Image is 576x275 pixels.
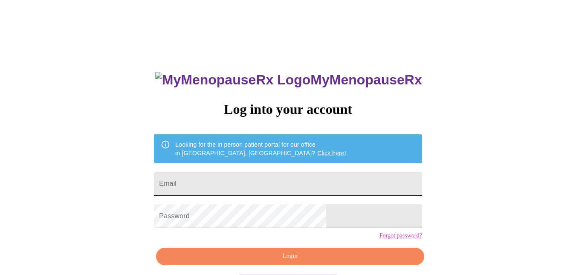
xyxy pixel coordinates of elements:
[155,72,422,88] h3: MyMenopauseRx
[317,150,346,156] a: Click here!
[175,137,346,161] div: Looking for the in person patient portal for our office in [GEOGRAPHIC_DATA], [GEOGRAPHIC_DATA]?
[379,232,422,239] a: Forgot password?
[156,248,424,265] button: Login
[166,251,414,262] span: Login
[154,101,422,117] h3: Log into your account
[155,72,310,88] img: MyMenopauseRx Logo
